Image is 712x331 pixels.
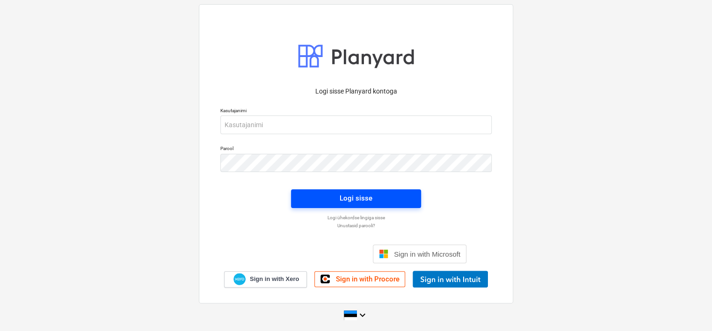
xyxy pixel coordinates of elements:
a: Sign in with Xero [224,271,307,288]
i: keyboard_arrow_down [357,309,368,321]
p: Parool [220,145,492,153]
img: Microsoft logo [379,249,388,259]
span: Sign in with Xero [250,275,299,283]
span: Sign in with Microsoft [394,250,460,258]
a: Logi ühekordse lingiga sisse [216,215,496,221]
div: Logi sisse [340,192,372,204]
span: Sign in with Procore [335,275,399,283]
input: Kasutajanimi [220,115,492,134]
a: Sign in with Procore [314,271,405,287]
img: Xero logo [233,273,246,286]
a: Unustasid parooli? [216,223,496,229]
p: Kasutajanimi [220,108,492,115]
button: Logi sisse [291,189,421,208]
p: Logi sisse Planyard kontoga [220,86,492,96]
iframe: Sisselogimine Google'i nupu abil [241,244,370,264]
